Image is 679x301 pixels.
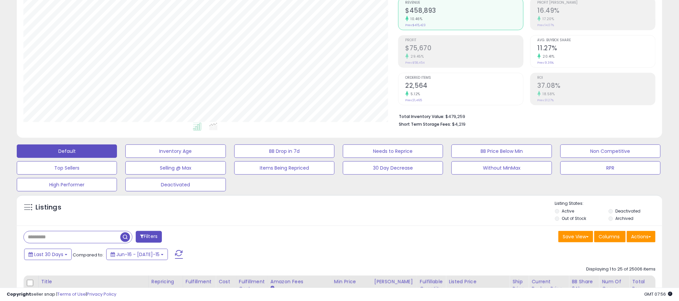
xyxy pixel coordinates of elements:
[7,291,116,298] div: seller snap | |
[599,233,620,240] span: Columns
[449,278,507,285] div: Listed Price
[555,200,662,207] p: Listing States:
[538,82,655,91] h2: 37.08%
[399,112,651,120] li: $479,259
[562,216,587,221] label: Out of Stock
[374,278,414,285] div: [PERSON_NAME]
[17,178,117,191] button: High Performer
[36,203,61,212] h5: Listings
[406,7,523,16] h2: $458,893
[560,161,661,175] button: RPR
[41,278,146,285] div: Title
[17,144,117,158] button: Default
[406,23,426,27] small: Prev: $415,423
[532,278,566,292] div: Current Buybox Price
[406,39,523,42] span: Profit
[538,39,655,42] span: Avg. Buybox Share
[334,278,369,285] div: Min Price
[409,92,421,97] small: 5.12%
[538,61,554,65] small: Prev: 9.36%
[541,92,555,97] small: 18.58%
[644,291,672,297] span: 2025-08-15 07:56 GMT
[538,7,655,16] h2: 16.49%
[420,278,443,292] div: Fulfillable Quantity
[151,278,180,285] div: Repricing
[538,76,655,80] span: ROI
[106,249,168,260] button: Jun-16 - [DATE]-15
[616,216,634,221] label: Archived
[234,144,334,158] button: BB Drop in 7d
[452,121,466,127] span: $4,219
[560,144,661,158] button: Non Competitive
[17,161,117,175] button: Top Sellers
[538,44,655,53] h2: 11.27%
[136,231,162,243] button: Filters
[116,251,160,258] span: Jun-16 - [DATE]-15
[572,278,596,292] div: BB Share 24h.
[538,23,554,27] small: Prev: 14.07%
[558,231,593,242] button: Save View
[586,266,656,273] div: Displaying 1 to 25 of 25006 items
[451,161,552,175] button: Without MinMax
[562,208,574,214] label: Active
[451,144,552,158] button: BB Price Below Min
[541,16,554,21] small: 17.20%
[87,291,116,297] a: Privacy Policy
[409,16,423,21] small: 10.46%
[632,278,657,292] div: Total Rev.
[57,291,86,297] a: Terms of Use
[270,278,328,285] div: Amazon Fees
[538,98,554,102] small: Prev: 31.27%
[406,61,425,65] small: Prev: $58,454
[186,278,213,285] div: Fulfillment
[602,278,626,292] div: Num of Comp.
[409,54,424,59] small: 29.45%
[239,278,265,292] div: Fulfillment Cost
[125,161,226,175] button: Selling @ Max
[343,161,443,175] button: 30 Day Decrease
[541,54,555,59] small: 20.41%
[7,291,31,297] strong: Copyright
[538,1,655,5] span: Profit [PERSON_NAME]
[406,98,422,102] small: Prev: 21,465
[512,278,526,292] div: Ship Price
[406,76,523,80] span: Ordered Items
[125,144,226,158] button: Inventory Age
[616,208,641,214] label: Deactivated
[34,251,63,258] span: Last 30 Days
[219,278,233,285] div: Cost
[234,161,334,175] button: Items Being Repriced
[406,44,523,53] h2: $75,670
[594,231,626,242] button: Columns
[627,231,656,242] button: Actions
[399,121,451,127] b: Short Term Storage Fees:
[399,114,445,119] b: Total Inventory Value:
[73,252,104,258] span: Compared to:
[343,144,443,158] button: Needs to Reprice
[24,249,72,260] button: Last 30 Days
[125,178,226,191] button: Deactivated
[406,1,523,5] span: Revenue
[406,82,523,91] h2: 22,564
